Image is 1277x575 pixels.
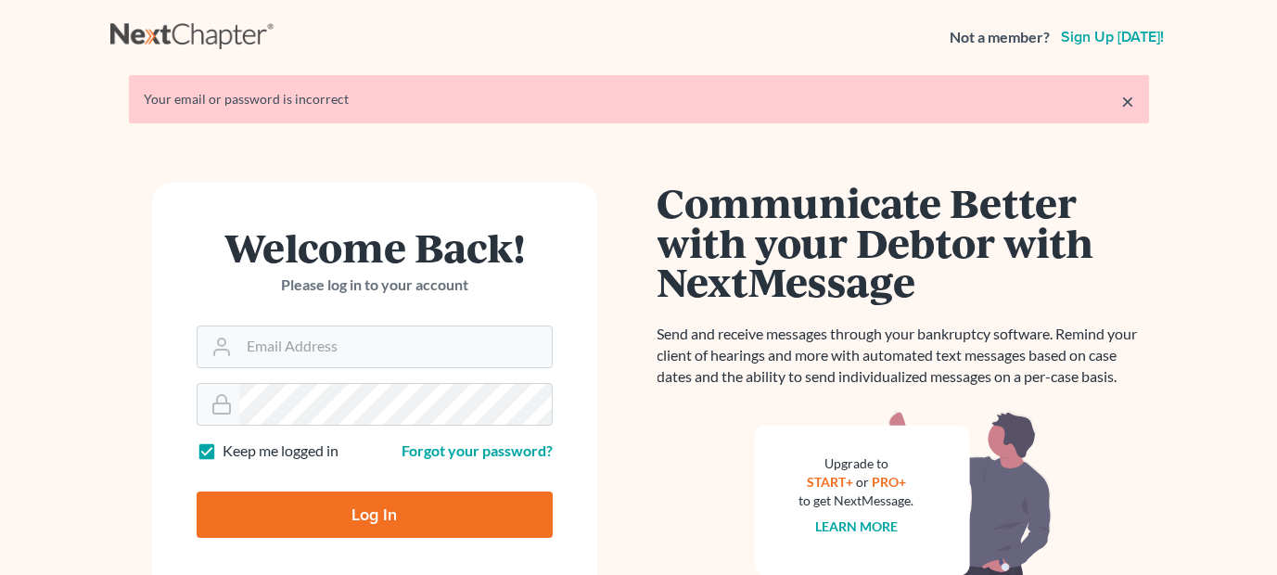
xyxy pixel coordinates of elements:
span: or [856,474,869,490]
input: Email Address [239,326,552,367]
div: to get NextMessage. [799,492,914,510]
strong: Not a member? [950,27,1050,48]
div: Upgrade to [799,454,914,473]
label: Keep me logged in [223,441,338,462]
a: Forgot your password? [402,441,553,459]
h1: Welcome Back! [197,227,553,267]
input: Log In [197,492,553,538]
h1: Communicate Better with your Debtor with NextMessage [658,183,1149,301]
a: Learn more [815,518,898,534]
a: × [1121,90,1134,112]
a: START+ [807,474,853,490]
a: Sign up [DATE]! [1057,30,1168,45]
p: Send and receive messages through your bankruptcy software. Remind your client of hearings and mo... [658,324,1149,388]
div: Your email or password is incorrect [144,90,1134,109]
p: Please log in to your account [197,275,553,296]
a: PRO+ [872,474,906,490]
